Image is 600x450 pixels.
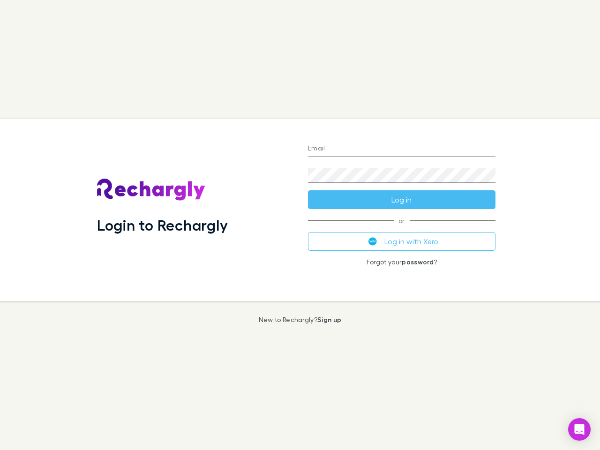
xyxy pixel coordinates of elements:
p: New to Rechargly? [259,316,342,323]
a: Sign up [317,315,341,323]
button: Log in with Xero [308,232,495,251]
a: password [402,258,434,266]
button: Log in [308,190,495,209]
img: Xero's logo [368,237,377,246]
img: Rechargly's Logo [97,179,206,201]
h1: Login to Rechargly [97,216,228,234]
span: or [308,220,495,221]
p: Forgot your ? [308,258,495,266]
div: Open Intercom Messenger [568,418,591,441]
